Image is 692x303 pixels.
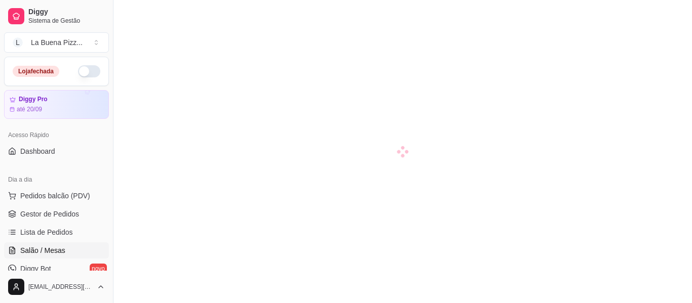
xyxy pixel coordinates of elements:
[28,8,105,17] span: Diggy
[4,127,109,143] div: Acesso Rápido
[4,143,109,159] a: Dashboard
[20,209,79,219] span: Gestor de Pedidos
[4,32,109,53] button: Select a team
[4,171,109,188] div: Dia a dia
[20,191,90,201] span: Pedidos balcão (PDV)
[4,90,109,119] a: Diggy Proaté 20/09
[20,245,65,255] span: Salão / Mesas
[28,283,93,291] span: [EMAIL_ADDRESS][DOMAIN_NAME]
[13,37,23,48] span: L
[4,188,109,204] button: Pedidos balcão (PDV)
[4,275,109,299] button: [EMAIL_ADDRESS][DOMAIN_NAME]
[20,146,55,156] span: Dashboard
[19,96,48,103] article: Diggy Pro
[17,105,42,113] article: até 20/09
[4,242,109,258] a: Salão / Mesas
[4,261,109,277] a: Diggy Botnovo
[20,264,51,274] span: Diggy Bot
[4,206,109,222] a: Gestor de Pedidos
[20,227,73,237] span: Lista de Pedidos
[13,66,59,77] div: Loja fechada
[31,37,83,48] div: La Buena Pizz ...
[28,17,105,25] span: Sistema de Gestão
[4,4,109,28] a: DiggySistema de Gestão
[4,224,109,240] a: Lista de Pedidos
[78,65,100,77] button: Alterar Status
